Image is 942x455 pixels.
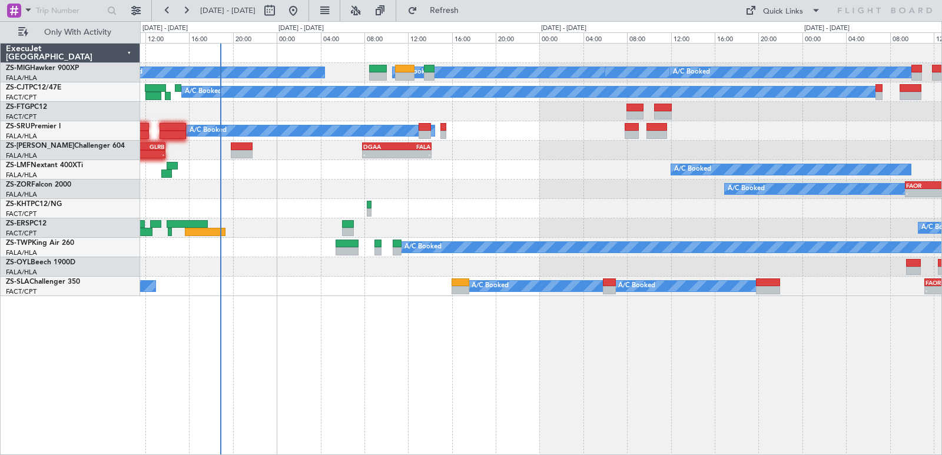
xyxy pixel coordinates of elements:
div: 16:00 [715,32,758,43]
a: ZS-OYLBeech 1900D [6,259,75,266]
div: A/C Booked [728,180,765,198]
a: FALA/HLA [6,151,37,160]
a: ZS-CJTPC12/47E [6,84,61,91]
a: ZS-ZORFalcon 2000 [6,181,71,188]
button: Only With Activity [13,23,128,42]
div: [DATE] - [DATE] [278,24,324,34]
div: - [127,151,164,158]
a: ZS-TWPKing Air 260 [6,240,74,247]
a: FACT/CPT [6,229,37,238]
a: ZS-SRUPremier I [6,123,61,130]
div: 12:00 [671,32,715,43]
div: 08:00 [364,32,408,43]
div: 04:00 [583,32,627,43]
div: A/C Booked [674,161,711,178]
span: ZS-FTG [6,104,30,111]
div: 16:00 [189,32,233,43]
span: Refresh [420,6,469,15]
div: 20:00 [496,32,539,43]
a: FALA/HLA [6,268,37,277]
div: - [397,151,430,158]
button: Refresh [402,1,473,20]
div: A/C Booked [190,122,227,140]
span: ZS-SLA [6,278,29,285]
a: ZS-KHTPC12/NG [6,201,62,208]
span: ZS-LMF [6,162,31,169]
div: 00:00 [277,32,320,43]
div: [DATE] - [DATE] [804,24,850,34]
div: 20:00 [233,32,277,43]
span: ZS-KHT [6,201,31,208]
div: - [363,151,397,158]
div: 20:00 [758,32,802,43]
a: FALA/HLA [6,132,37,141]
div: 04:00 [321,32,364,43]
a: FALA/HLA [6,171,37,180]
a: ZS-SLAChallenger 350 [6,278,80,285]
div: A/C Booked [618,277,655,295]
a: FALA/HLA [6,248,37,257]
div: [DATE] - [DATE] [541,24,586,34]
div: 04:00 [846,32,890,43]
div: A/C Booked [185,83,222,101]
a: FACT/CPT [6,112,37,121]
a: FACT/CPT [6,210,37,218]
span: ZS-ERS [6,220,29,227]
div: A/C Booked [472,277,509,295]
a: ZS-LMFNextant 400XTi [6,162,83,169]
div: A/C Booked [673,64,710,81]
span: ZS-CJT [6,84,29,91]
a: ZS-ERSPC12 [6,220,47,227]
a: FACT/CPT [6,93,37,102]
span: ZS-SRU [6,123,31,130]
a: ZS-MIGHawker 900XP [6,65,79,72]
div: [DATE] - [DATE] [142,24,188,34]
div: Quick Links [763,6,803,18]
div: GLRB [127,143,164,150]
a: FALA/HLA [6,190,37,199]
span: ZS-ZOR [6,181,31,188]
div: A/C Booked [404,238,442,256]
div: FALA [397,143,430,150]
input: Trip Number [36,2,104,19]
div: 16:00 [452,32,496,43]
span: ZS-OYL [6,259,31,266]
span: ZS-[PERSON_NAME] [6,142,74,150]
button: Quick Links [739,1,827,20]
span: ZS-MIG [6,65,30,72]
div: DGAA [363,143,397,150]
span: [DATE] - [DATE] [200,5,256,16]
span: Only With Activity [31,28,124,36]
div: 00:00 [539,32,583,43]
a: FALA/HLA [6,74,37,82]
div: 08:00 [627,32,671,43]
div: 12:00 [145,32,189,43]
a: FACT/CPT [6,287,37,296]
a: ZS-FTGPC12 [6,104,47,111]
span: ZS-TWP [6,240,32,247]
div: 00:00 [802,32,846,43]
div: 12:00 [408,32,452,43]
div: 08:00 [890,32,934,43]
a: ZS-[PERSON_NAME]Challenger 604 [6,142,125,150]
